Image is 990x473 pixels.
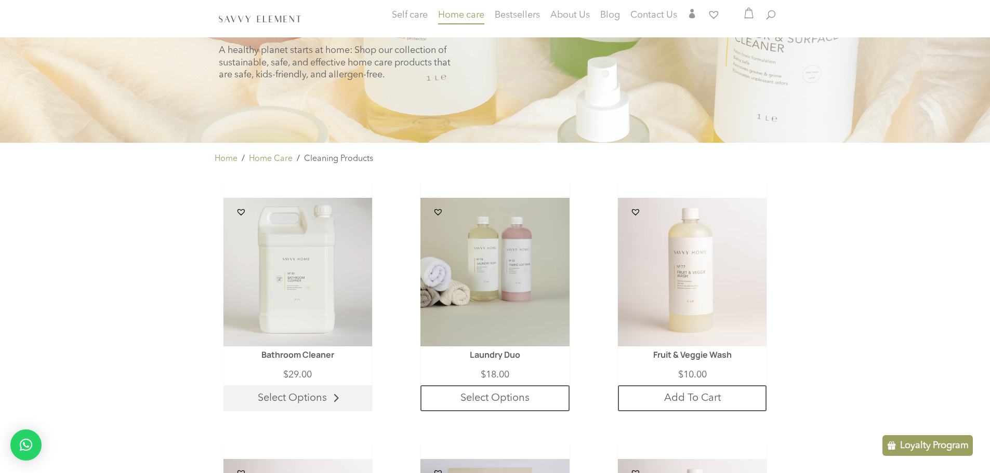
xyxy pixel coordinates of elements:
[550,10,590,20] span: About Us
[633,350,752,365] h1: Fruit & Veggie Wash
[678,370,707,380] bdi: 10.00
[223,385,372,411] a: Select options for “Bathroom Cleaner”
[481,370,486,380] span: $
[495,10,540,20] span: Bestsellers
[618,385,767,411] a: Add to cart: “Fruit & Veggie Wash”
[283,370,312,380] bdi: 29.00
[678,370,683,380] span: $
[420,198,569,346] img: Laundry Duo
[438,10,484,20] span: Home care
[242,152,245,166] span: /
[219,45,452,81] p: A healthy planet starts at home: Shop our collection of sustainable, safe, and effective home car...
[217,13,303,24] img: SavvyElement
[688,9,697,18] span: 
[249,155,293,163] span: Home Care
[688,9,697,22] a: 
[283,370,288,380] span: $
[392,10,428,20] span: Self care
[249,152,293,166] a: Home Care
[600,11,620,22] a: Blog
[420,385,569,411] a: Select options for “Laundry Duo”
[223,198,372,346] img: Bathroom Cleaner
[304,155,373,163] span: Cleaning Products
[630,10,677,20] span: Contact Us
[435,350,555,365] h1: Laundry Duo
[215,152,237,166] a: Home
[392,11,428,32] a: Self care
[438,11,484,32] a: Home care
[481,370,509,380] bdi: 18.00
[495,11,540,22] a: Bestsellers
[618,198,767,346] img: Fruit & Veggie Wash by Savvy Element
[900,439,969,452] p: Loyalty Program
[238,350,357,365] h1: Bathroom Cleaner
[297,152,300,166] span: /
[550,11,590,22] a: About Us
[600,10,620,20] span: Blog
[630,11,677,22] a: Contact Us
